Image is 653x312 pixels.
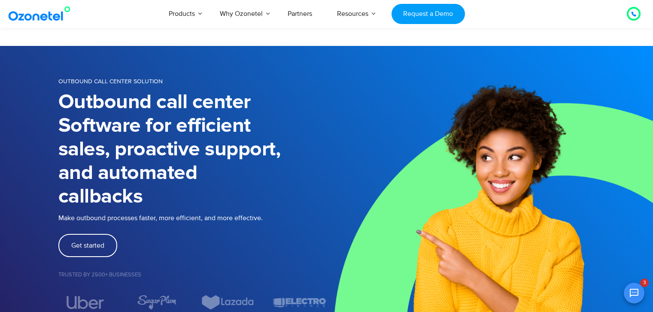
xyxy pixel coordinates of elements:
[137,295,177,310] img: sugarplum
[58,213,327,223] p: Make outbound processes faster, more efficient, and more effective.
[58,272,327,278] h5: Trusted by 2500+ Businesses
[201,295,255,310] div: 6 / 7
[58,78,163,85] span: OUTBOUND CALL CENTER SOLUTION
[58,91,327,209] h1: Outbound call center Software for efficient sales, proactive support, and automated callbacks
[392,4,465,24] a: Request a Demo
[201,295,255,310] img: Lazada
[58,296,112,309] div: 4 / 7
[67,296,104,309] img: uber
[272,295,326,310] div: 7 / 7
[71,242,104,249] span: Get started
[58,295,327,310] div: Image Carousel
[130,295,184,310] div: 5 / 7
[624,283,644,303] button: Open chat
[273,295,327,310] img: electro
[58,234,117,257] a: Get started
[640,279,649,287] span: 3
